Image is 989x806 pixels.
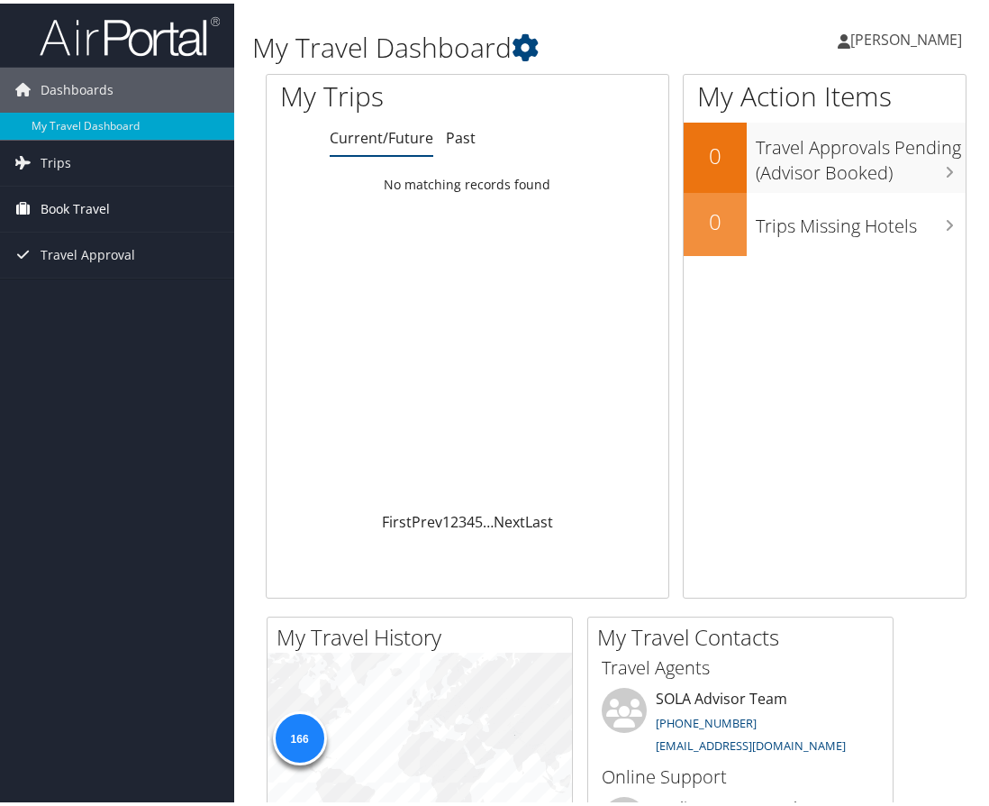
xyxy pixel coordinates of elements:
[684,137,747,168] h2: 0
[252,25,738,63] h1: My Travel Dashboard
[483,508,494,528] span: …
[412,508,442,528] a: Prev
[525,508,553,528] a: Last
[684,74,966,112] h1: My Action Items
[684,119,966,188] a: 0Travel Approvals Pending (Advisor Booked)
[41,137,71,182] span: Trips
[467,508,475,528] a: 4
[446,124,476,144] a: Past
[442,508,450,528] a: 1
[382,508,412,528] a: First
[838,9,980,63] a: [PERSON_NAME]
[458,508,467,528] a: 3
[41,229,135,274] span: Travel Approval
[40,12,220,54] img: airportal-logo.png
[277,618,572,649] h2: My Travel History
[684,203,747,234] h2: 0
[656,711,757,728] a: [PHONE_NUMBER]
[41,183,110,228] span: Book Travel
[756,201,966,235] h3: Trips Missing Hotels
[602,761,879,786] h3: Online Support
[280,74,487,112] h1: My Trips
[450,508,458,528] a: 2
[756,123,966,182] h3: Travel Approvals Pending (Advisor Booked)
[656,734,846,750] a: [EMAIL_ADDRESS][DOMAIN_NAME]
[494,508,525,528] a: Next
[475,508,483,528] a: 5
[267,165,668,197] td: No matching records found
[602,652,879,677] h3: Travel Agents
[41,64,113,109] span: Dashboards
[850,26,962,46] span: [PERSON_NAME]
[597,618,893,649] h2: My Travel Contacts
[330,124,433,144] a: Current/Future
[593,684,888,758] li: SOLA Advisor Team
[273,708,327,762] div: 166
[684,189,966,252] a: 0Trips Missing Hotels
